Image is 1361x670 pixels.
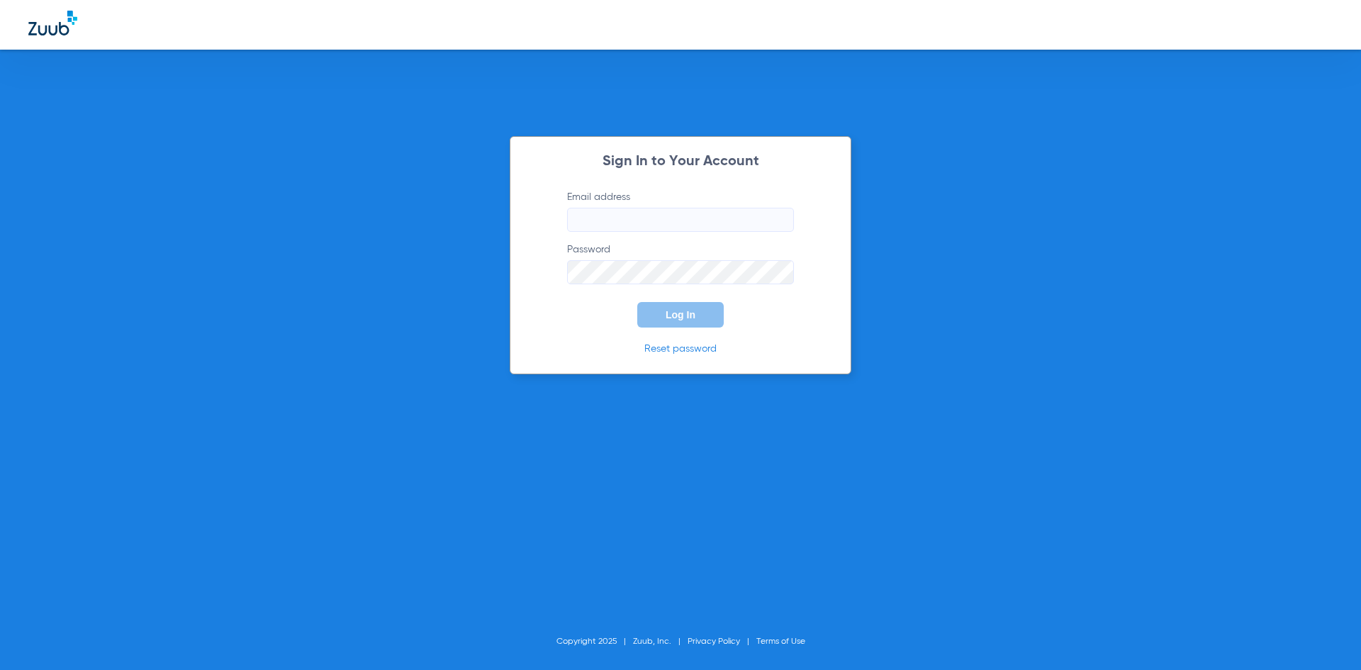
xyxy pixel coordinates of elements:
[567,260,794,284] input: Password
[644,344,717,354] a: Reset password
[28,11,77,35] img: Zuub Logo
[567,190,794,232] label: Email address
[556,635,633,649] li: Copyright 2025
[567,208,794,232] input: Email address
[637,302,724,328] button: Log In
[756,637,805,646] a: Terms of Use
[666,309,695,320] span: Log In
[567,242,794,284] label: Password
[688,637,740,646] a: Privacy Policy
[633,635,688,649] li: Zuub, Inc.
[546,155,815,169] h2: Sign In to Your Account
